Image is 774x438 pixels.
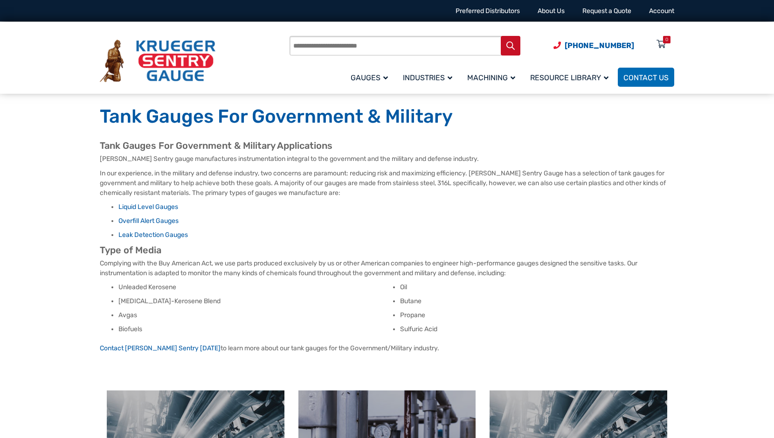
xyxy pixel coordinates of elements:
li: Avgas [118,311,393,320]
a: Leak Detection Gauges [118,231,188,239]
p: [PERSON_NAME] Sentry gauge manufactures instrumentation integral to the government and the milita... [100,154,674,164]
a: Overfill Alert Gauges [118,217,179,225]
p: to learn more about our tank gauges for the Government/Military industry. [100,343,674,353]
span: Gauges [351,73,388,82]
a: About Us [538,7,565,15]
a: Contact [PERSON_NAME] Sentry [DATE] [100,344,221,352]
div: 0 [665,36,668,43]
h2: Tank Gauges For Government & Military Applications [100,140,674,152]
span: Industries [403,73,452,82]
span: [PHONE_NUMBER] [565,41,634,50]
span: Machining [467,73,515,82]
li: Unleaded Kerosene [118,283,393,292]
li: Propane [400,311,674,320]
li: Sulfuric Acid [400,325,674,334]
a: Gauges [345,66,397,88]
a: Contact Us [618,68,674,87]
a: Liquid Level Gauges [118,203,178,211]
h2: Type of Media [100,244,674,256]
img: Krueger Sentry Gauge [100,40,215,83]
p: Complying with the Buy American Act, we use parts produced exclusively by us or other American co... [100,258,674,278]
a: Resource Library [525,66,618,88]
span: Resource Library [530,73,608,82]
a: Preferred Distributors [456,7,520,15]
a: Request a Quote [582,7,631,15]
span: Contact Us [623,73,669,82]
a: Account [649,7,674,15]
li: Oil [400,283,674,292]
h1: Tank Gauges For Government & Military [100,105,674,128]
p: In our experience, in the military and defense industry, two concerns are paramount: reducing ris... [100,168,674,198]
li: Butane [400,297,674,306]
a: Phone Number (920) 434-8860 [553,40,634,51]
a: Industries [397,66,462,88]
a: Machining [462,66,525,88]
li: Biofuels [118,325,393,334]
li: [MEDICAL_DATA]-Kerosene Blend [118,297,393,306]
